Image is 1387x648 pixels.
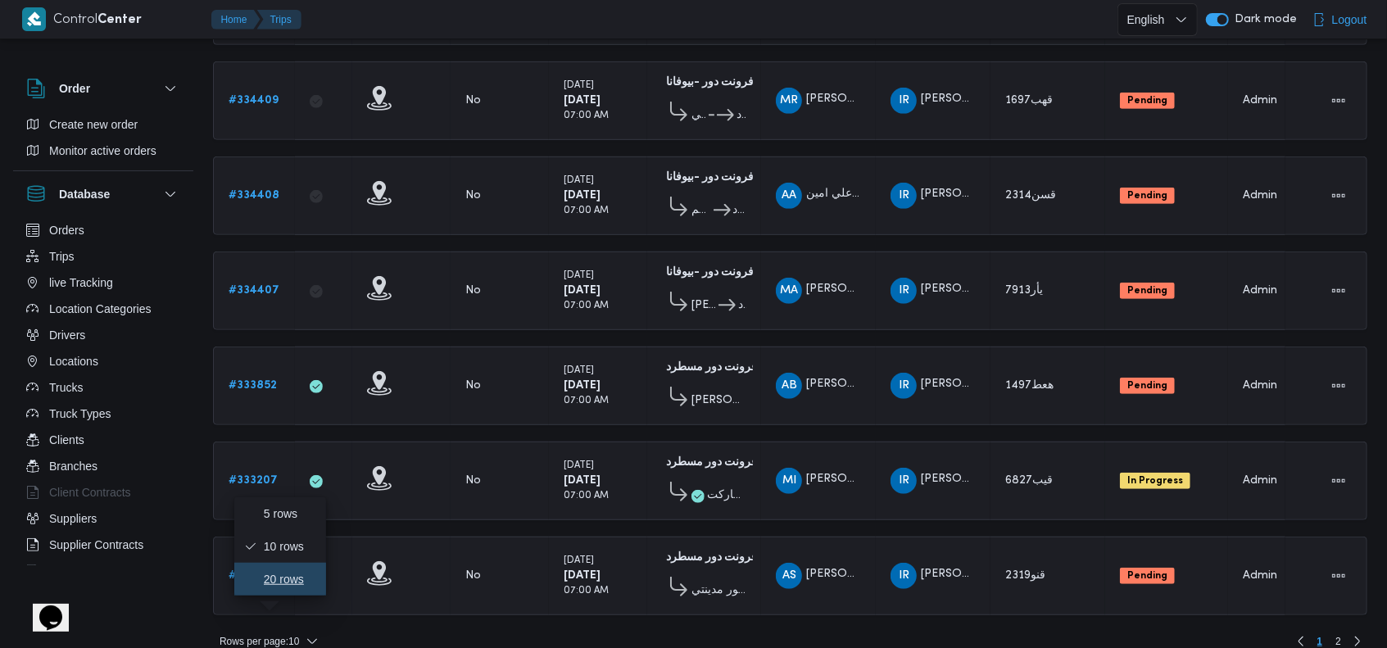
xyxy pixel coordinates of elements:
[899,183,909,209] span: IR
[20,453,187,479] button: Branches
[782,183,796,209] span: AA
[806,569,996,580] span: [PERSON_NAME] [PERSON_NAME]
[264,540,316,553] span: 10 rows
[806,284,900,295] span: [PERSON_NAME]
[13,217,193,572] div: Database
[780,88,798,114] span: MR
[49,351,98,371] span: Locations
[776,563,802,589] div: Ahmad Said HIshm Ahmad
[564,95,601,106] b: [DATE]
[234,530,326,563] button: 10 rows
[49,220,84,240] span: Orders
[921,284,1147,295] span: [PERSON_NAME][DATE] [PERSON_NAME]
[564,111,609,120] small: 07:00 AM
[26,184,180,204] button: Database
[229,95,279,106] b: # 334409
[806,94,900,105] span: [PERSON_NAME]
[691,201,710,220] span: قسم المقطم
[564,587,609,596] small: 07:00 AM
[465,93,481,108] div: No
[921,474,1147,485] span: [PERSON_NAME][DATE] [PERSON_NAME]
[49,141,156,161] span: Monitor active orders
[59,184,110,204] h3: Database
[49,535,143,555] span: Supplier Contracts
[564,285,601,296] b: [DATE]
[666,267,754,278] b: فرونت دور -بيوفانا
[229,285,279,296] b: # 334407
[1332,10,1367,29] span: Logout
[666,362,757,373] b: فرونت دور مسطرد
[229,281,279,301] a: #334407
[1005,570,1045,581] span: قنو2319
[20,479,187,505] button: Client Contracts
[20,243,187,270] button: Trips
[465,378,481,393] div: No
[20,505,187,532] button: Suppliers
[20,558,187,584] button: Devices
[257,10,301,29] button: Trips
[49,404,111,424] span: Truck Types
[899,563,909,589] span: IR
[776,468,802,494] div: Mahmood Ibrahem Saaid Ibrahem
[1243,570,1277,581] span: Admin
[229,190,279,201] b: # 334408
[1243,475,1277,486] span: Admin
[20,138,187,164] button: Monitor active orders
[49,509,97,528] span: Suppliers
[20,427,187,453] button: Clients
[234,563,326,596] button: 20 rows
[1243,95,1277,106] span: Admin
[899,278,909,304] span: IR
[1120,568,1175,584] span: Pending
[564,461,594,470] small: [DATE]
[229,380,277,391] b: # 333852
[20,111,187,138] button: Create new order
[49,561,90,581] span: Devices
[1005,380,1054,391] span: هعط1497
[229,91,279,111] a: #334409
[782,468,796,494] span: MI
[1127,96,1167,106] b: Pending
[691,581,746,600] span: كارفور مدينتي
[564,570,601,581] b: [DATE]
[20,296,187,322] button: Location Categories
[264,507,316,520] span: 5 rows
[921,569,1147,580] span: [PERSON_NAME][DATE] [PERSON_NAME]
[891,88,917,114] div: Ibrahem Rmdhan Ibrahem Athman AbobIsha
[1005,285,1043,296] span: يأر7913
[20,401,187,427] button: Truck Types
[211,10,261,29] button: Home
[49,299,152,319] span: Location Categories
[1120,378,1175,394] span: Pending
[264,573,316,586] span: 20 rows
[465,283,481,298] div: No
[891,278,917,304] div: Ibrahem Rmdhan Ibrahem Athman AbobIsha
[782,373,797,399] span: AB
[806,379,900,390] span: [PERSON_NAME]
[49,378,83,397] span: Trucks
[564,190,601,201] b: [DATE]
[776,183,802,209] div: Ali Amain Muhammad Yhaii
[891,563,917,589] div: Ibrahem Rmdhan Ibrahem Athman AbobIsha
[921,379,1147,390] span: [PERSON_NAME][DATE] [PERSON_NAME]
[691,296,716,315] span: [PERSON_NAME]
[20,532,187,558] button: Supplier Contracts
[465,188,481,203] div: No
[49,115,138,134] span: Create new order
[1326,373,1352,399] button: Actions
[733,201,747,220] span: فرونت دور مسطرد
[564,556,594,565] small: [DATE]
[921,189,1147,200] span: [PERSON_NAME][DATE] [PERSON_NAME]
[1229,13,1298,26] span: Dark mode
[691,391,746,410] span: [PERSON_NAME] الجديدة
[1306,3,1374,36] button: Logout
[776,88,802,114] div: Mahmood Rafat Abadalaziam Amam
[1120,283,1175,299] span: Pending
[465,569,481,583] div: No
[899,373,909,399] span: IR
[738,296,746,315] span: فرونت دور مسطرد
[564,397,609,406] small: 07:00 AM
[229,475,278,486] b: # 333207
[20,217,187,243] button: Orders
